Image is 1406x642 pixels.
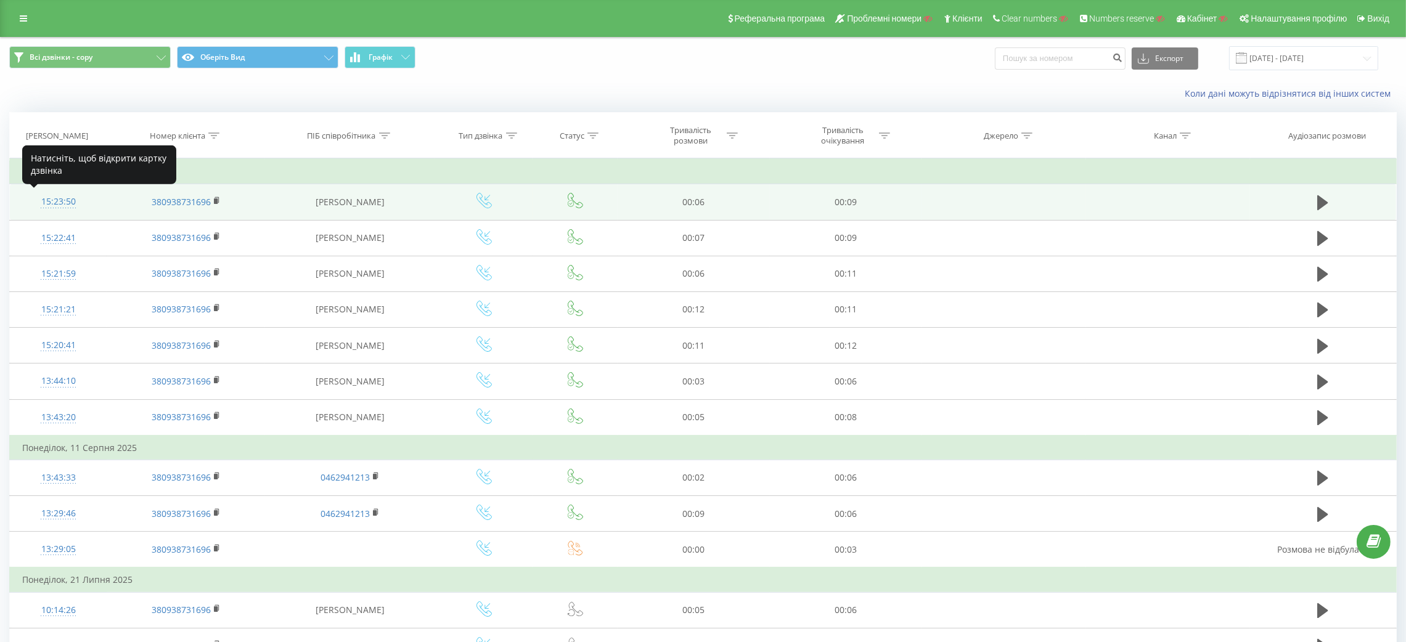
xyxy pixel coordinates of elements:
div: 13:43:33 [22,466,94,490]
div: Тривалість очікування [810,125,876,146]
span: Всі дзвінки - copy [30,52,92,62]
button: Графік [345,46,415,68]
div: Статус [560,131,584,141]
button: Експорт [1132,47,1198,70]
td: [PERSON_NAME] [265,256,435,291]
div: 13:29:46 [22,502,94,526]
td: 00:06 [770,496,922,532]
td: [PERSON_NAME] [265,220,435,256]
div: 13:43:20 [22,405,94,429]
td: 00:02 [618,460,770,495]
span: Реферальна програма [735,14,825,23]
td: 00:09 [770,220,922,256]
a: 0462941213 [321,508,370,519]
span: Клієнти [952,14,983,23]
td: 00:11 [618,328,770,364]
span: Налаштування профілю [1251,14,1347,23]
td: 00:06 [618,184,770,220]
a: 380938731696 [152,196,211,208]
span: Вихід [1368,14,1389,23]
div: 15:22:41 [22,226,94,250]
div: Тривалість розмови [658,125,724,146]
a: 380938731696 [152,411,211,423]
div: Натисніть, щоб відкрити картку дзвінка [22,145,176,184]
a: 380938731696 [152,604,211,616]
div: 15:23:50 [22,190,94,214]
div: 15:21:21 [22,298,94,322]
td: [PERSON_NAME] [265,364,435,399]
td: Сьогодні [10,160,1397,184]
td: [PERSON_NAME] [265,184,435,220]
td: 00:00 [618,532,770,568]
a: 380938731696 [152,508,211,519]
button: Оберіть Вид [177,46,338,68]
div: Номер клієнта [150,131,205,141]
td: [PERSON_NAME] [265,328,435,364]
td: [PERSON_NAME] [265,399,435,436]
div: Канал [1154,131,1177,141]
td: 00:05 [618,399,770,436]
span: Кабінет [1187,14,1217,23]
td: [PERSON_NAME] [265,291,435,327]
td: 00:06 [770,592,922,628]
button: Всі дзвінки - copy [9,46,171,68]
td: 00:12 [618,291,770,327]
td: 00:03 [618,364,770,399]
a: 380938731696 [152,232,211,243]
td: 00:12 [770,328,922,364]
td: 00:06 [770,460,922,495]
div: Джерело [984,131,1018,141]
td: 00:06 [618,256,770,291]
td: 00:09 [770,184,922,220]
a: 380938731696 [152,303,211,315]
td: [PERSON_NAME] [265,592,435,628]
div: 15:20:41 [22,333,94,357]
span: Clear numbers [1002,14,1057,23]
td: 00:11 [770,291,922,327]
a: 380938731696 [152,375,211,387]
a: 380938731696 [152,471,211,483]
span: Numbers reserve [1089,14,1154,23]
div: 13:29:05 [22,537,94,561]
td: 00:09 [618,496,770,532]
a: Коли дані можуть відрізнятися вiд інших систем [1185,87,1397,99]
span: Графік [369,53,393,62]
div: Тип дзвінка [459,131,503,141]
a: 380938731696 [152,339,211,351]
div: Аудіозапис розмови [1288,131,1366,141]
div: 10:14:26 [22,598,94,622]
div: 13:44:10 [22,369,94,393]
a: 380938731696 [152,267,211,279]
td: Понеділок, 11 Серпня 2025 [10,436,1397,460]
div: [PERSON_NAME] [26,131,88,141]
div: 15:21:59 [22,262,94,286]
span: Розмова не відбулась [1277,543,1368,555]
td: 00:03 [770,532,922,568]
div: ПІБ співробітника [308,131,376,141]
input: Пошук за номером [995,47,1126,70]
td: 00:11 [770,256,922,291]
td: 00:05 [618,592,770,628]
span: Проблемні номери [847,14,922,23]
td: 00:06 [770,364,922,399]
td: 00:07 [618,220,770,256]
a: 0462941213 [321,471,370,483]
td: Понеділок, 21 Липня 2025 [10,567,1397,592]
a: 380938731696 [152,543,211,555]
td: 00:08 [770,399,922,436]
